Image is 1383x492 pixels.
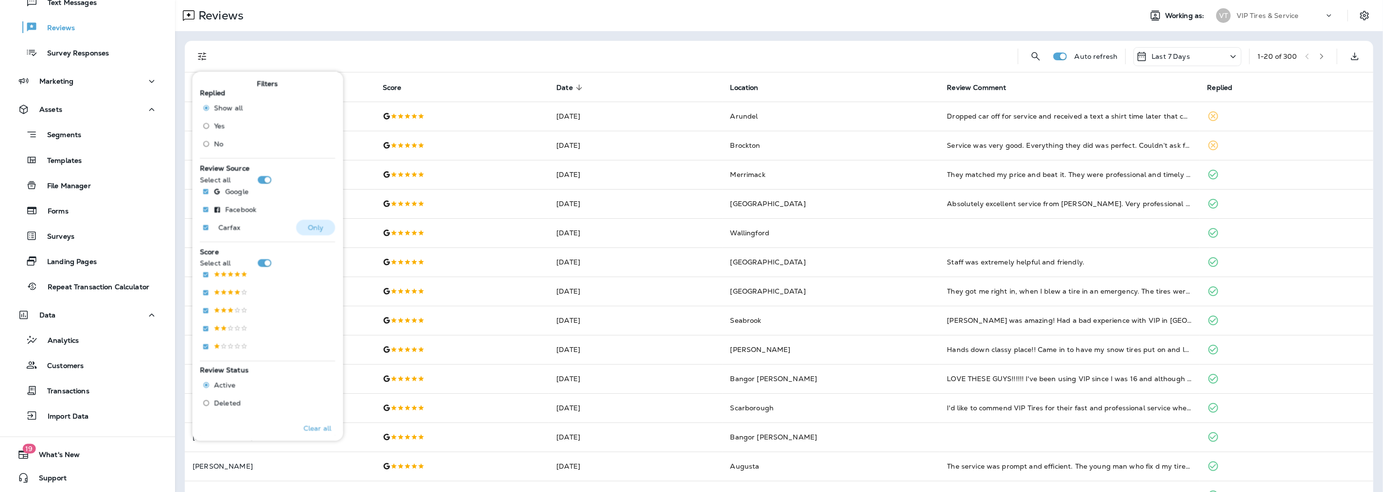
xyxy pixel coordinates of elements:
[549,160,722,189] td: [DATE]
[549,452,722,481] td: [DATE]
[730,258,806,266] span: [GEOGRAPHIC_DATA]
[1207,84,1233,92] span: Replied
[300,417,335,441] button: Clear all
[10,251,165,271] button: Landing Pages
[37,24,75,33] p: Reviews
[1207,83,1245,92] span: Replied
[730,83,771,92] span: Location
[38,412,89,422] p: Import Data
[39,77,73,85] p: Marketing
[730,141,761,150] span: Brockton
[947,83,1019,92] span: Review Comment
[10,42,165,63] button: Survey Responses
[1258,53,1297,60] div: 1 - 20 of 300
[37,258,97,267] p: Landing Pages
[947,170,1192,179] div: They matched my price and beat it. They were professional and timely I would recommend them to an...
[1152,53,1190,60] p: Last 7 Days
[1356,7,1373,24] button: Settings
[549,422,722,452] td: [DATE]
[200,259,231,267] p: Select all
[549,247,722,277] td: [DATE]
[549,218,722,247] td: [DATE]
[549,277,722,306] td: [DATE]
[214,104,243,111] span: Show all
[1075,53,1118,60] p: Auto refresh
[10,355,165,375] button: Customers
[37,182,91,191] p: File Manager
[214,140,224,147] span: No
[556,83,585,92] span: Date
[383,83,414,92] span: Score
[303,425,331,433] p: Clear all
[730,287,806,296] span: [GEOGRAPHIC_DATA]
[10,150,165,170] button: Templates
[200,176,231,183] p: Select all
[947,403,1192,413] div: I'd like to commend VIP Tires for their fast and professional service when I was in a bind. I dro...
[10,468,165,488] button: Support
[38,207,69,216] p: Forms
[10,330,165,350] button: Analytics
[200,247,219,256] span: Score
[947,316,1192,325] div: Mike was amazing! Had a bad experience with VIP in Ma. years ago so I never trusted them again. M...
[10,100,165,119] button: Assets
[39,105,62,113] p: Assets
[195,8,244,23] p: Reviews
[214,381,236,389] span: Active
[947,141,1192,150] div: Service was very good. Everything they did was perfect. Couldn’t ask for better.
[10,445,165,464] button: 19What's New
[947,111,1192,121] div: Dropped car off for service and received a text a shirt time later that car was ready for pickup....
[193,433,367,441] p: [PERSON_NAME]
[947,461,1192,471] div: The service was prompt and efficient. The young man who fix d my tire was friendly and courteous.
[29,451,80,462] span: What's New
[10,276,165,297] button: Repeat Transaction Calculator
[10,124,165,145] button: Segments
[10,71,165,91] button: Marketing
[214,399,241,407] span: Deleted
[730,316,762,325] span: Seabrook
[10,17,165,37] button: Reviews
[37,157,82,166] p: Templates
[1237,12,1299,19] p: VIP Tires & Service
[730,462,760,471] span: Augusta
[38,336,79,346] p: Analytics
[1026,47,1046,66] button: Search Reviews
[193,47,212,66] button: Filters
[947,374,1192,384] div: LOVE THESE GUYS!!!!!! I've been using VIP since I was 16 and although their prices MIGHT be a tad...
[947,286,1192,296] div: They got me right in, when I blew a tire in an emergency. The tires were changed in 2 hours. He g...
[193,462,367,470] p: [PERSON_NAME]
[29,474,67,486] span: Support
[730,404,774,412] span: Scarborough
[549,189,722,218] td: [DATE]
[947,345,1192,354] div: Hands down classy place!! Came in to have my snow tires put on and left. Called a few hours after...
[549,393,722,422] td: [DATE]
[549,335,722,364] td: [DATE]
[549,131,722,160] td: [DATE]
[1345,47,1365,66] button: Export as CSV
[730,228,770,237] span: Wallingford
[200,164,250,173] span: Review Source
[730,199,806,208] span: [GEOGRAPHIC_DATA]
[226,205,257,213] p: Facebook
[730,84,759,92] span: Location
[383,84,402,92] span: Score
[947,84,1007,92] span: Review Comment
[10,380,165,401] button: Transactions
[37,362,84,371] p: Customers
[10,305,165,325] button: Data
[10,226,165,246] button: Surveys
[730,170,765,179] span: Merrimack
[200,366,249,374] span: Review Status
[549,306,722,335] td: [DATE]
[37,49,109,58] p: Survey Responses
[10,175,165,195] button: File Manager
[39,311,56,319] p: Data
[549,102,722,131] td: [DATE]
[37,131,81,141] p: Segments
[200,88,226,97] span: Replied
[219,223,241,231] p: Carfax
[37,232,74,242] p: Surveys
[1165,12,1206,20] span: Working as:
[226,187,249,195] p: Google
[947,257,1192,267] div: Staff was extremely helpful and friendly.
[214,122,225,129] span: Yes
